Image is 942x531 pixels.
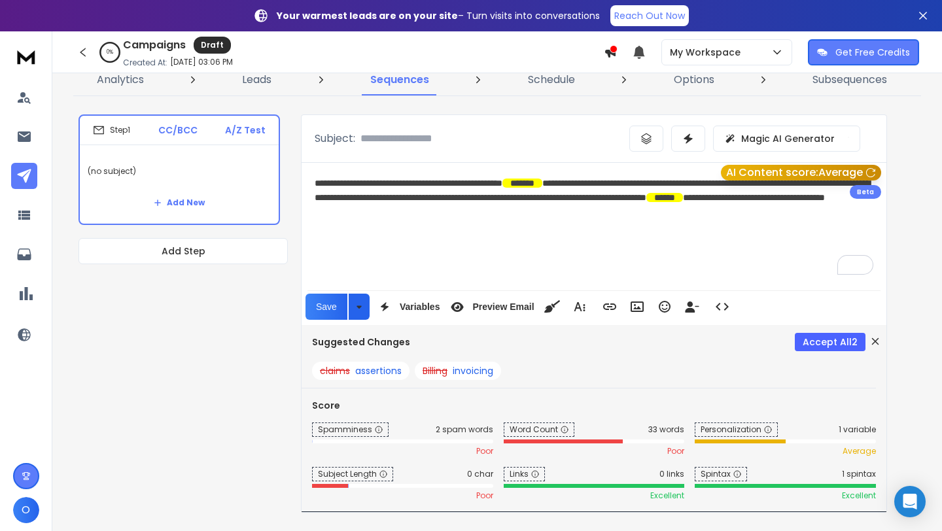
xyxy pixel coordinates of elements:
[453,364,493,377] span: invoicing
[850,185,881,199] div: Beta
[370,72,429,88] p: Sequences
[528,72,575,88] p: Schedule
[234,64,279,95] a: Leads
[355,364,402,377] span: assertions
[312,422,389,437] span: Spamminess
[894,486,926,517] div: Open Intercom Messenger
[476,446,493,456] span: poor
[610,5,689,26] a: Reach Out Now
[741,132,835,145] p: Magic AI Generator
[93,124,130,136] div: Step 1
[312,399,876,412] h3: Score
[277,9,600,22] p: – Turn visits into conversations
[680,294,705,320] button: Insert Unsubscribe Link
[362,64,437,95] a: Sequences
[839,424,876,435] span: 1 variable
[107,48,113,56] p: 0 %
[123,58,167,68] p: Created At:
[812,72,887,88] p: Subsequences
[194,37,231,54] div: Draft
[277,9,458,22] strong: Your warmest leads are on your site
[78,238,288,264] button: Add Step
[504,422,574,437] span: Word Count
[721,165,881,180] button: AI Content score:Average
[305,294,347,320] button: Save
[650,490,684,501] span: excellent
[674,72,714,88] p: Options
[470,301,536,313] span: Preview Email
[835,46,910,59] p: Get Free Credits
[805,64,895,95] a: Subsequences
[88,153,271,190] p: (no subject)
[423,364,447,377] span: Billing
[666,64,722,95] a: Options
[143,190,215,216] button: Add New
[842,469,876,479] span: 1 spintax
[445,294,536,320] button: Preview Email
[123,37,186,53] h1: Campaigns
[13,497,39,523] button: O
[158,124,198,137] p: CC/BCC
[397,301,443,313] span: Variables
[648,424,684,435] span: 33 words
[89,64,152,95] a: Analytics
[315,131,355,146] p: Subject:
[242,72,271,88] p: Leads
[97,72,144,88] p: Analytics
[843,446,876,456] span: average
[695,467,747,481] span: Spintax
[225,124,266,137] p: A/Z Test
[13,44,39,69] img: logo
[520,64,583,95] a: Schedule
[476,490,493,501] span: poor
[320,364,350,377] span: claims
[312,467,393,481] span: Subject Length
[614,9,685,22] p: Reach Out Now
[504,467,545,481] span: Links
[713,126,860,152] button: Magic AI Generator
[667,446,684,456] span: poor
[436,424,493,435] span: 2 spam words
[170,57,233,67] p: [DATE] 03:06 PM
[302,163,886,288] div: To enrich screen reader interactions, please activate Accessibility in Grammarly extension settings
[659,469,684,479] span: 0 links
[372,294,443,320] button: Variables
[842,490,876,501] span: excellent
[312,335,410,349] h3: Suggested Changes
[78,114,280,225] li: Step1CC/BCCA/Z Test(no subject)Add New
[670,46,746,59] p: My Workspace
[652,294,677,320] button: Emoticons
[808,39,919,65] button: Get Free Credits
[695,422,778,437] span: Personalization
[467,469,493,479] span: 0 char
[795,333,865,351] button: Accept All2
